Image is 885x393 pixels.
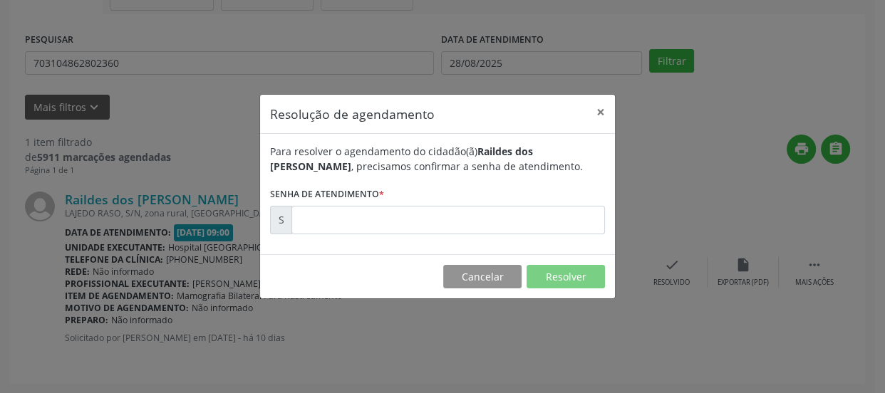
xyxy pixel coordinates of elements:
[527,265,605,289] button: Resolver
[270,184,384,206] label: Senha de atendimento
[270,145,533,173] b: Raildes dos [PERSON_NAME]
[270,144,605,174] div: Para resolver o agendamento do cidadão(ã) , precisamos confirmar a senha de atendimento.
[270,206,292,234] div: S
[443,265,522,289] button: Cancelar
[586,95,615,130] button: Close
[270,105,435,123] h5: Resolução de agendamento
